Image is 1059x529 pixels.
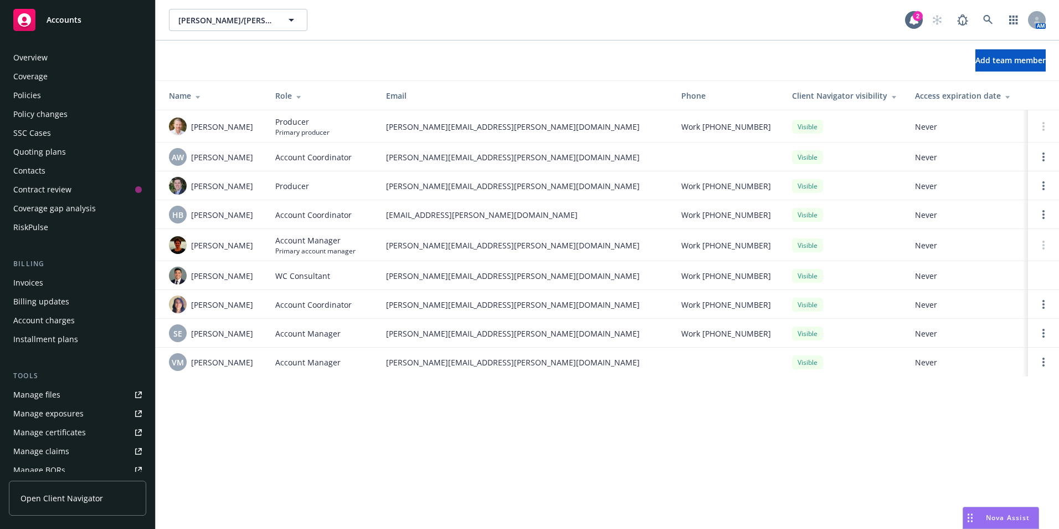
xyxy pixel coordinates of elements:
div: Email [386,90,664,101]
span: Never [915,328,1019,339]
a: Manage exposures [9,405,146,423]
span: [PERSON_NAME] [191,209,253,221]
span: Never [915,299,1019,311]
a: Open options [1037,208,1050,221]
span: [PERSON_NAME][EMAIL_ADDRESS][PERSON_NAME][DOMAIN_NAME] [386,240,664,251]
a: Accounts [9,4,146,35]
span: [PERSON_NAME][EMAIL_ADDRESS][PERSON_NAME][DOMAIN_NAME] [386,270,664,282]
span: SE [173,328,182,339]
div: Name [169,90,258,101]
a: Account charges [9,312,146,329]
span: Work [PHONE_NUMBER] [681,270,771,282]
div: Visible [792,120,823,134]
span: Work [PHONE_NUMBER] [681,121,771,133]
a: Policy changes [9,105,146,123]
img: photo [169,177,187,195]
span: [PERSON_NAME] [191,121,253,133]
div: Tools [9,370,146,382]
div: Manage certificates [13,424,86,441]
a: Coverage gap analysis [9,200,146,217]
span: Work [PHONE_NUMBER] [681,240,771,251]
a: Coverage [9,68,146,85]
a: Overview [9,49,146,67]
div: Visible [792,298,823,312]
a: Search [977,9,999,31]
img: photo [169,296,187,313]
span: Work [PHONE_NUMBER] [681,328,771,339]
div: Billing [9,258,146,269]
span: Never [915,121,1019,133]
span: Work [PHONE_NUMBER] [681,209,771,221]
span: [PERSON_NAME][EMAIL_ADDRESS][PERSON_NAME][DOMAIN_NAME] [386,299,664,311]
a: SSC Cases [9,124,146,142]
div: Visible [792,179,823,193]
div: Billing updates [13,293,69,311]
button: Add team member [975,49,1046,72]
div: Manage exposures [13,405,84,423]
div: Quoting plans [13,143,66,161]
span: Never [915,151,1019,163]
a: Open options [1037,150,1050,164]
span: [PERSON_NAME][EMAIL_ADDRESS][PERSON_NAME][DOMAIN_NAME] [386,151,664,163]
div: Manage claims [13,442,69,460]
span: [PERSON_NAME] [191,180,253,192]
span: HB [172,209,183,221]
div: Overview [13,49,48,67]
img: photo [169,118,187,135]
a: Contacts [9,162,146,180]
a: Quoting plans [9,143,146,161]
span: [EMAIL_ADDRESS][PERSON_NAME][DOMAIN_NAME] [386,209,664,221]
span: [PERSON_NAME]/[PERSON_NAME] Construction, Inc. [178,14,274,26]
a: Invoices [9,274,146,292]
div: Visible [792,355,823,369]
a: Report a Bug [952,9,974,31]
div: Contacts [13,162,45,180]
span: [PERSON_NAME] [191,328,253,339]
span: Account Coordinator [275,299,352,311]
span: [PERSON_NAME][EMAIL_ADDRESS][PERSON_NAME][DOMAIN_NAME] [386,357,664,368]
a: Open options [1037,298,1050,311]
div: Contract review [13,181,71,199]
div: SSC Cases [13,124,51,142]
span: VM [172,357,184,368]
div: Manage files [13,386,60,404]
span: Primary account manager [275,246,356,256]
div: Account charges [13,312,75,329]
a: Policies [9,87,146,104]
div: Visible [792,269,823,283]
span: Never [915,180,1019,192]
span: Work [PHONE_NUMBER] [681,299,771,311]
div: Phone [681,90,774,101]
div: Coverage gap analysis [13,200,96,217]
div: 2 [913,11,923,21]
div: Installment plans [13,330,78,348]
span: Primary producer [275,128,330,137]
a: Manage files [9,386,146,404]
span: Work [PHONE_NUMBER] [681,180,771,192]
span: [PERSON_NAME][EMAIL_ADDRESS][PERSON_NAME][DOMAIN_NAME] [386,121,664,133]
span: Never [915,357,1019,368]
span: Nova Assist [986,513,1030,522]
div: Client Navigator visibility [792,90,897,101]
span: [PERSON_NAME] [191,270,253,282]
div: Policy changes [13,105,68,123]
img: photo [169,236,187,254]
a: Contract review [9,181,146,199]
a: Open options [1037,327,1050,340]
img: photo [169,267,187,284]
a: Switch app [1003,9,1025,31]
a: RiskPulse [9,218,146,236]
span: Open Client Navigator [20,492,103,504]
div: Role [275,90,368,101]
span: [PERSON_NAME][EMAIL_ADDRESS][PERSON_NAME][DOMAIN_NAME] [386,180,664,192]
a: Start snowing [926,9,948,31]
div: Visible [792,150,823,164]
span: Producer [275,180,309,192]
span: Never [915,209,1019,221]
div: Access expiration date [915,90,1019,101]
span: [PERSON_NAME] [191,151,253,163]
span: Never [915,270,1019,282]
button: [PERSON_NAME]/[PERSON_NAME] Construction, Inc. [169,9,307,31]
div: Drag to move [963,507,977,528]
